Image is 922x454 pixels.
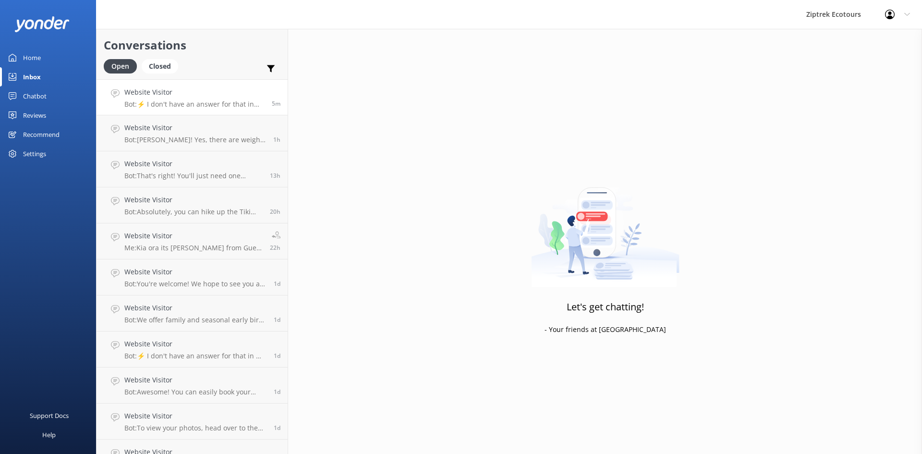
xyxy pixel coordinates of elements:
[124,316,267,324] p: Bot: We offer family and seasonal early bird discounts, which can change throughout the year. For...
[97,295,288,331] a: Website VisitorBot:We offer family and seasonal early bird discounts, which can change throughout...
[124,352,267,360] p: Bot: ⚡ I don't have an answer for that in my knowledge base. Please try and rephrase your questio...
[124,280,267,288] p: Bot: You're welcome! We hope to see you at Ziptrek Ecotours soon!
[124,231,263,241] h4: Website Visitor
[124,87,265,98] h4: Website Visitor
[270,208,280,216] span: Aug 21 2025 12:57pm (UTC +12:00) Pacific/Auckland
[97,151,288,187] a: Website VisitorBot:That's right! You'll just need one gondola ticket per person. Since the Moa 4-...
[42,425,56,444] div: Help
[104,59,137,74] div: Open
[274,352,280,360] span: Aug 20 2025 04:41pm (UTC +12:00) Pacific/Auckland
[270,244,280,252] span: Aug 21 2025 11:41am (UTC +12:00) Pacific/Auckland
[124,123,266,133] h4: Website Visitor
[124,267,267,277] h4: Website Visitor
[14,16,70,32] img: yonder-white-logo.png
[274,424,280,432] span: Aug 20 2025 11:07am (UTC +12:00) Pacific/Auckland
[97,259,288,295] a: Website VisitorBot:You're welcome! We hope to see you at Ziptrek Ecotours soon!1d
[97,187,288,223] a: Website VisitorBot:Absolutely, you can hike up the Tiki Trail to reach our Ziptrek Treehouse! It'...
[272,99,280,108] span: Aug 22 2025 09:43am (UTC +12:00) Pacific/Auckland
[124,159,263,169] h4: Website Visitor
[124,208,263,216] p: Bot: Absolutely, you can hike up the Tiki Trail to reach our Ziptrek Treehouse! It's a steep trai...
[274,388,280,396] span: Aug 20 2025 01:39pm (UTC +12:00) Pacific/Auckland
[124,195,263,205] h4: Website Visitor
[124,100,265,109] p: Bot: ⚡ I don't have an answer for that in my knowledge base. Please try and rephrase your questio...
[124,135,266,144] p: Bot: [PERSON_NAME]! Yes, there are weight restrictions. We have a strict maximum weight limit of ...
[124,339,267,349] h4: Website Visitor
[97,368,288,404] a: Website VisitorBot:Awesome! You can easily book your zipline experience online with live availabi...
[270,172,280,180] span: Aug 21 2025 08:34pm (UTC +12:00) Pacific/Auckland
[124,244,263,252] p: Me: Kia ora its [PERSON_NAME] from Guest services, can you advise further what kind of injury you...
[30,406,69,425] div: Support Docs
[124,424,267,432] p: Bot: To view your photos, head over to the My Photos Page on our website and select the exact dat...
[274,280,280,288] span: Aug 21 2025 07:39am (UTC +12:00) Pacific/Auckland
[23,48,41,67] div: Home
[124,375,267,385] h4: Website Visitor
[23,86,47,106] div: Chatbot
[97,404,288,440] a: Website VisitorBot:To view your photos, head over to the My Photos Page on our website and select...
[124,411,267,421] h4: Website Visitor
[104,36,280,54] h2: Conversations
[567,299,644,315] h3: Let's get chatting!
[97,223,288,259] a: Website VisitorMe:Kia ora its [PERSON_NAME] from Guest services, can you advise further what kind...
[97,79,288,115] a: Website VisitorBot:⚡ I don't have an answer for that in my knowledge base. Please try and rephras...
[23,144,46,163] div: Settings
[23,67,41,86] div: Inbox
[274,316,280,324] span: Aug 21 2025 07:23am (UTC +12:00) Pacific/Auckland
[531,167,679,287] img: artwork of a man stealing a conversation from at giant smartphone
[273,135,280,144] span: Aug 22 2025 08:03am (UTC +12:00) Pacific/Auckland
[124,172,263,180] p: Bot: That's right! You'll just need one gondola ticket per person. Since the Moa 4-Line Tour star...
[142,61,183,71] a: Closed
[545,324,666,335] p: - Your friends at [GEOGRAPHIC_DATA]
[23,125,60,144] div: Recommend
[124,303,267,313] h4: Website Visitor
[142,59,178,74] div: Closed
[104,61,142,71] a: Open
[124,388,267,396] p: Bot: Awesome! You can easily book your zipline experience online with live availability at [URL][...
[97,331,288,368] a: Website VisitorBot:⚡ I don't have an answer for that in my knowledge base. Please try and rephras...
[23,106,46,125] div: Reviews
[97,115,288,151] a: Website VisitorBot:[PERSON_NAME]! Yes, there are weight restrictions. We have a strict maximum we...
